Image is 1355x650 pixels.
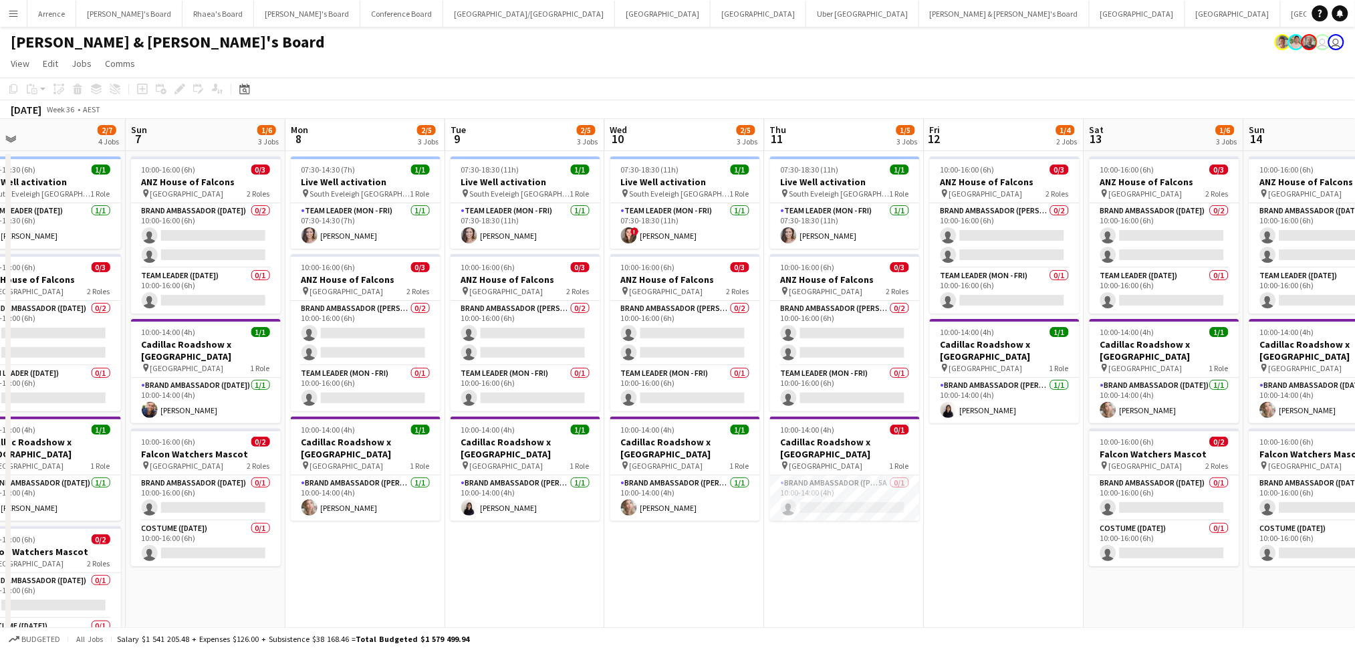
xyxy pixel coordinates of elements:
app-user-avatar: Victoria Hunt [1275,34,1291,50]
span: All jobs [74,634,106,644]
button: [GEOGRAPHIC_DATA]/[GEOGRAPHIC_DATA] [443,1,615,27]
span: Total Budgeted $1 579 499.94 [356,634,469,644]
button: [GEOGRAPHIC_DATA] [1090,1,1185,27]
button: [GEOGRAPHIC_DATA] [1185,1,1281,27]
button: Conference Board [360,1,443,27]
app-user-avatar: James Millard [1315,34,1331,50]
app-user-avatar: James Millard [1328,34,1344,50]
button: Budgeted [7,632,62,647]
app-user-avatar: Neil Burton [1302,34,1318,50]
span: Budgeted [21,635,60,644]
button: [PERSON_NAME]'s Board [76,1,182,27]
div: Salary $1 541 205.48 + Expenses $126.00 + Subsistence $38 168.46 = [117,634,469,644]
button: [GEOGRAPHIC_DATA] [615,1,711,27]
button: [PERSON_NAME]'s Board [254,1,360,27]
button: [PERSON_NAME] & [PERSON_NAME]'s Board [919,1,1090,27]
app-user-avatar: Arrence Torres [1288,34,1304,50]
button: Rhaea's Board [182,1,254,27]
button: Arrence [27,1,76,27]
button: Uber [GEOGRAPHIC_DATA] [806,1,919,27]
button: [GEOGRAPHIC_DATA] [711,1,806,27]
